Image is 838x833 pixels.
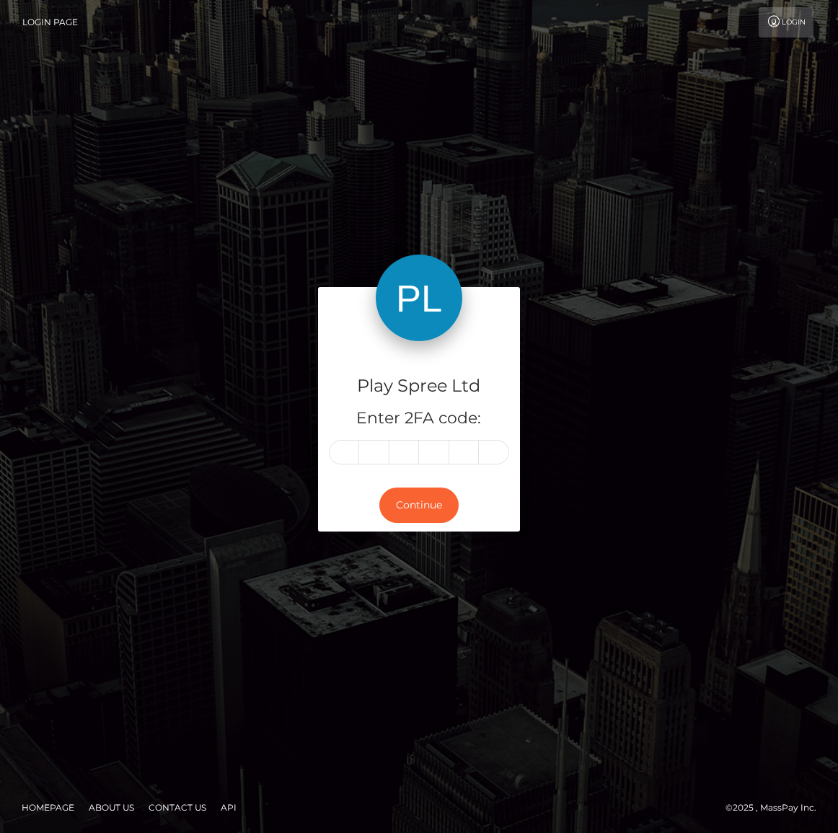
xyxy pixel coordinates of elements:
[22,7,78,38] a: Login Page
[215,796,242,819] a: API
[83,796,140,819] a: About Us
[329,407,509,430] h5: Enter 2FA code:
[725,800,827,816] div: © 2025 , MassPay Inc.
[143,796,212,819] a: Contact Us
[759,7,813,38] a: Login
[376,255,462,341] img: Play Spree Ltd
[379,488,459,523] button: Continue
[16,796,80,819] a: Homepage
[329,374,509,399] h4: Play Spree Ltd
